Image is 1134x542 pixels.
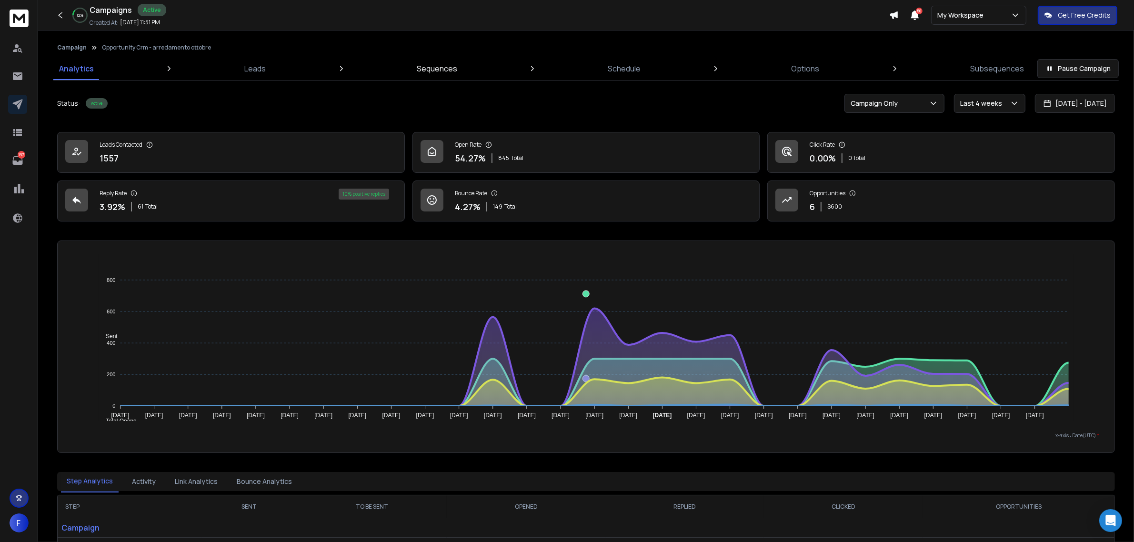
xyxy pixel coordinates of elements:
a: Schedule [602,57,646,80]
p: x-axis : Date(UTC) [73,432,1099,439]
p: 12 % [77,12,83,18]
span: Sent [99,333,118,340]
tspan: [DATE] [823,412,841,419]
p: 54.27 % [455,151,486,165]
div: Open Intercom Messenger [1099,509,1122,532]
p: Status: [57,99,80,108]
span: Total [511,154,523,162]
a: Subsequences [964,57,1030,80]
tspan: [DATE] [247,412,265,419]
p: Get Free Credits [1058,10,1111,20]
tspan: [DATE] [687,412,705,419]
p: Opportunities [810,190,845,197]
p: 1557 [100,151,119,165]
tspan: [DATE] [992,412,1010,419]
tspan: 400 [107,340,115,346]
tspan: [DATE] [585,412,603,419]
a: 197 [8,151,27,170]
tspan: [DATE] [145,412,163,419]
p: Sequences [417,63,457,74]
p: 6 [810,200,815,213]
tspan: [DATE] [179,412,197,419]
tspan: [DATE] [924,412,943,419]
p: 0 Total [848,154,865,162]
tspan: 800 [107,277,115,283]
a: Bounce Rate4.27%149Total [412,181,760,221]
p: Campaign Only [851,99,902,108]
p: Last 4 weeks [960,99,1006,108]
p: Schedule [608,63,641,74]
p: 3.92 % [100,200,125,213]
button: Step Analytics [61,471,119,492]
a: Leads [239,57,271,80]
span: 50 [916,8,923,14]
p: Created At: [90,19,118,27]
th: CLICKED [764,495,923,518]
span: 61 [138,203,143,211]
div: Active [138,4,166,16]
tspan: [DATE] [450,412,468,419]
div: Active [86,98,108,109]
p: 0.00 % [810,151,836,165]
tspan: [DATE] [484,412,502,419]
tspan: [DATE] [755,412,773,419]
p: [DATE] 11:51 PM [120,19,160,26]
a: Analytics [53,57,100,80]
tspan: 600 [107,309,115,314]
a: Click Rate0.00%0 Total [767,132,1115,173]
a: Opportunities6$600 [767,181,1115,221]
tspan: [DATE] [314,412,332,419]
tspan: [DATE] [891,412,909,419]
tspan: [DATE] [653,412,672,419]
th: REPLIED [605,495,764,518]
button: F [10,513,29,532]
span: Total [145,203,158,211]
tspan: [DATE] [348,412,366,419]
p: Analytics [59,63,94,74]
a: Open Rate54.27%845Total [412,132,760,173]
div: 10 % positive replies [339,189,389,200]
tspan: [DATE] [213,412,231,419]
th: TO BE SENT [297,495,447,518]
button: Pause Campaign [1037,59,1119,78]
tspan: [DATE] [958,412,976,419]
tspan: [DATE] [856,412,874,419]
span: Total Opens [99,418,136,424]
button: Activity [126,471,161,492]
button: Get Free Credits [1038,6,1117,25]
p: Open Rate [455,141,482,149]
h1: Campaigns [90,4,132,16]
tspan: [DATE] [416,412,434,419]
tspan: [DATE] [1026,412,1044,419]
p: Leads Contacted [100,141,142,149]
th: OPPORTUNITIES [923,495,1114,518]
th: OPENED [447,495,605,518]
tspan: [DATE] [789,412,807,419]
a: Options [786,57,825,80]
p: Subsequences [970,63,1024,74]
th: STEP [58,495,201,518]
p: 197 [18,151,25,159]
p: Leads [244,63,266,74]
th: SENT [201,495,297,518]
p: Opportunity Crm - arredamento ottobre [102,44,211,51]
tspan: 200 [107,371,115,377]
tspan: [DATE] [281,412,299,419]
tspan: [DATE] [721,412,739,419]
p: Reply Rate [100,190,127,197]
tspan: [DATE] [111,412,129,419]
p: Campaign [58,518,201,537]
span: Total [504,203,517,211]
a: Reply Rate3.92%61Total10% positive replies [57,181,405,221]
p: 4.27 % [455,200,481,213]
a: Leads Contacted1557 [57,132,405,173]
a: Sequences [411,57,463,80]
button: Bounce Analytics [231,471,298,492]
span: 845 [498,154,509,162]
p: My Workspace [937,10,987,20]
tspan: [DATE] [619,412,637,419]
button: [DATE] - [DATE] [1035,94,1115,113]
tspan: [DATE] [518,412,536,419]
p: Options [792,63,820,74]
